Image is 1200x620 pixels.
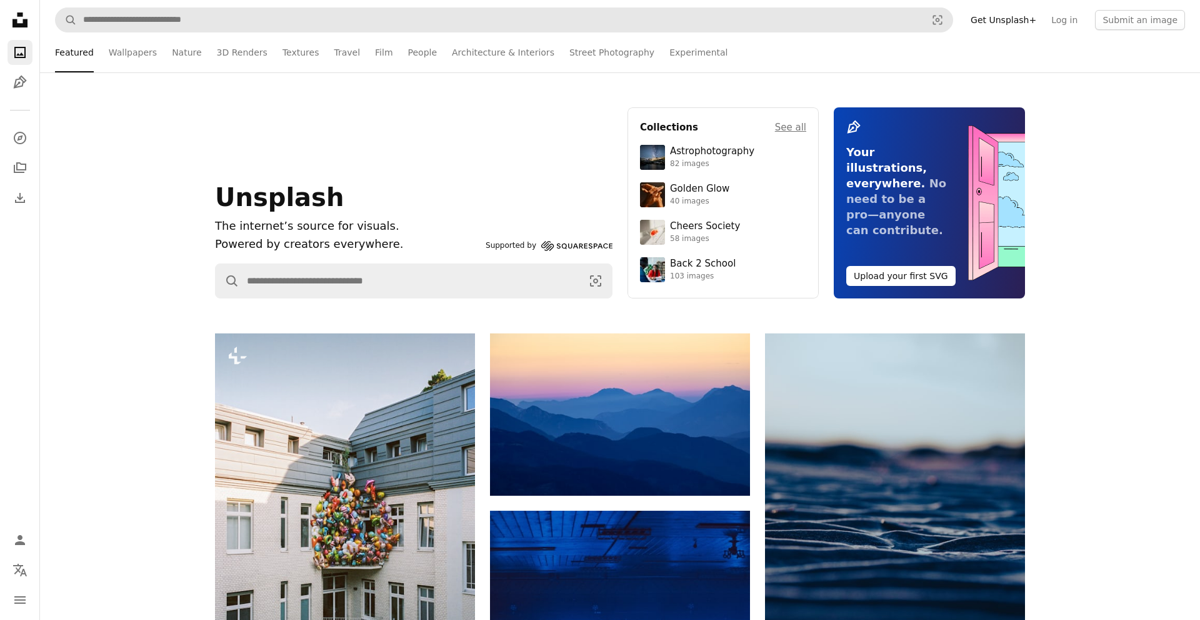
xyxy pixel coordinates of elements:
div: Golden Glow [670,183,729,195]
a: Street Photography [569,32,654,72]
a: 3D Renders [217,32,267,72]
a: Photos [7,40,32,65]
div: 40 images [670,197,729,207]
button: Search Unsplash [56,8,77,32]
img: Layered blue mountains under a pastel sky [490,333,750,496]
img: premium_photo-1754759085924-d6c35cb5b7a4 [640,182,665,207]
a: A large cluster of colorful balloons on a building facade. [215,503,475,514]
a: Golden Glow40 images [640,182,806,207]
img: photo-1610218588353-03e3130b0e2d [640,220,665,245]
a: Get Unsplash+ [963,10,1044,30]
a: Experimental [669,32,727,72]
button: Language [7,558,32,583]
button: Visual search [579,264,612,298]
button: Menu [7,588,32,613]
button: Search Unsplash [216,264,239,298]
a: Rippled sand dunes under a twilight sky [765,523,1025,534]
div: 103 images [670,272,736,282]
a: Back 2 School103 images [640,257,806,282]
a: Log in / Sign up [7,528,32,553]
a: Architecture & Interiors [452,32,554,72]
a: See all [775,120,806,135]
a: Wallpapers [109,32,157,72]
a: Collections [7,155,32,180]
a: Download History [7,185,32,210]
form: Find visuals sitewide [55,7,953,32]
a: Astrophotography82 images [640,145,806,170]
a: Travel [334,32,360,72]
a: Supported by [486,239,612,253]
form: Find visuals sitewide [215,263,612,298]
a: Explore [7,125,32,150]
a: Textures [282,32,319,72]
a: Log in [1044,10,1085,30]
div: Astrophotography [670,145,754,158]
button: Submit an image [1095,10,1185,30]
a: People [408,32,437,72]
a: Home — Unsplash [7,7,32,35]
a: Film [375,32,392,72]
a: Illustrations [7,70,32,95]
div: Back 2 School [670,258,736,270]
span: Unsplash [215,183,344,212]
img: photo-1538592487700-be96de73306f [640,145,665,170]
h4: Collections [640,120,698,135]
div: 58 images [670,234,740,244]
a: Cheers Society58 images [640,220,806,245]
a: Layered blue mountains under a pastel sky [490,408,750,420]
div: Cheers Society [670,220,740,233]
a: Nature [172,32,201,72]
p: Powered by creators everywhere. [215,235,481,253]
h1: The internet’s source for visuals. [215,217,481,235]
span: Your illustrations, everywhere. [846,145,927,190]
button: Upload your first SVG [846,266,956,286]
img: premium_photo-1683135218355-6d72011bf303 [640,257,665,282]
button: Visual search [922,8,952,32]
div: 82 images [670,159,754,169]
